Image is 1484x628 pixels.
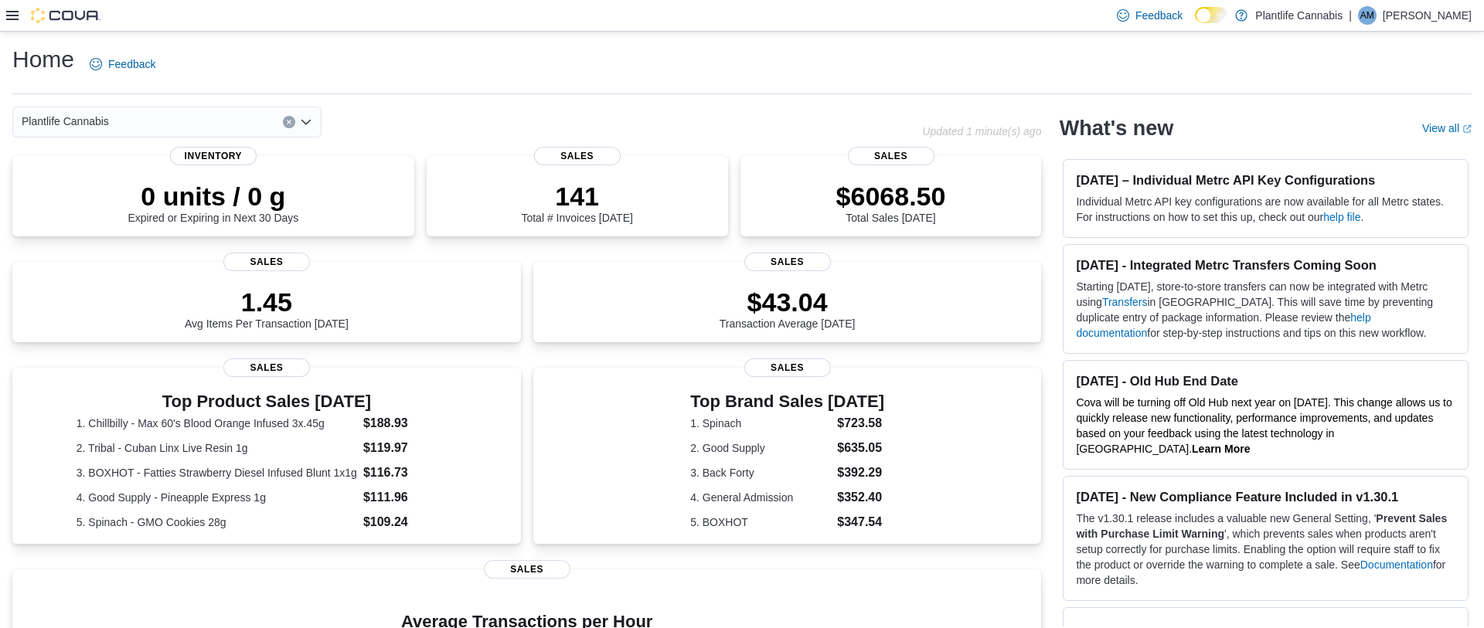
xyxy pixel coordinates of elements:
[1076,172,1455,188] h3: [DATE] – Individual Metrc API Key Configurations
[1360,6,1374,25] span: AM
[484,560,570,579] span: Sales
[83,49,162,80] a: Feedback
[836,181,946,212] p: $6068.50
[1462,124,1472,134] svg: External link
[1383,6,1472,25] p: [PERSON_NAME]
[223,358,310,377] span: Sales
[922,125,1041,137] p: Updated 1 minute(s) ago
[77,392,457,411] h3: Top Product Sales [DATE]
[720,287,856,330] div: Transaction Average [DATE]
[363,513,457,531] dd: $109.24
[1195,7,1227,23] input: Dark Mode
[363,439,457,457] dd: $119.97
[837,439,884,457] dd: $635.05
[1076,396,1452,455] span: Cova will be turning off Old Hub next year on [DATE]. This change allows us to quickly release ne...
[837,513,884,531] dd: $347.54
[1349,6,1352,25] p: |
[521,181,632,224] div: Total # Invoices [DATE]
[77,440,357,456] dt: 2. Tribal - Cuban Linx Live Resin 1g
[22,112,109,131] span: Plantlife Cannabis
[77,514,357,530] dt: 5. Spinach - GMO Cookies 28g
[1360,558,1433,571] a: Documentation
[690,514,831,530] dt: 5. BOXHOT
[77,465,357,480] dt: 3. BOXHOT - Fatties Strawberry Diesel Infused Blunt 1x1g
[128,181,298,224] div: Expired or Expiring in Next 30 Days
[1255,6,1343,25] p: Plantlife Cannabis
[1076,512,1447,540] strong: Prevent Sales with Purchase Limit Warning
[1102,296,1148,308] a: Transfers
[837,488,884,507] dd: $352.40
[744,358,831,377] span: Sales
[534,147,621,165] span: Sales
[1135,8,1183,23] span: Feedback
[521,181,632,212] p: 141
[108,56,155,72] span: Feedback
[744,253,831,271] span: Sales
[837,414,884,433] dd: $723.58
[363,488,457,507] dd: $111.96
[1076,373,1455,389] h3: [DATE] - Old Hub End Date
[837,463,884,482] dd: $392.29
[848,147,934,165] span: Sales
[1076,489,1455,504] h3: [DATE] - New Compliance Feature Included in v1.30.1
[1076,194,1455,225] p: Individual Metrc API key configurations are now available for all Metrc states. For instructions ...
[300,116,312,128] button: Open list of options
[1076,511,1455,588] p: The v1.30.1 release includes a valuable new General Setting, ' ', which prevents sales when produ...
[1076,311,1370,339] a: help documentation
[170,147,257,165] span: Inventory
[690,392,884,411] h3: Top Brand Sales [DATE]
[223,253,310,271] span: Sales
[283,116,295,128] button: Clear input
[1076,279,1455,341] p: Starting [DATE], store-to-store transfers can now be integrated with Metrc using in [GEOGRAPHIC_D...
[720,287,856,317] p: $43.04
[185,287,349,317] p: 1.45
[1323,211,1360,223] a: help file
[363,463,457,482] dd: $116.73
[185,287,349,330] div: Avg Items Per Transaction [DATE]
[1192,443,1250,455] a: Learn More
[1060,116,1173,141] h2: What's new
[363,414,457,433] dd: $188.93
[1195,23,1196,24] span: Dark Mode
[12,44,74,75] h1: Home
[1076,257,1455,273] h3: [DATE] - Integrated Metrc Transfers Coming Soon
[77,490,357,505] dt: 4. Good Supply - Pineapple Express 1g
[690,416,831,431] dt: 1. Spinach
[1358,6,1377,25] div: Abbie Mckie
[1422,122,1472,134] a: View allExternal link
[128,181,298,212] p: 0 units / 0 g
[836,181,946,224] div: Total Sales [DATE]
[77,416,357,431] dt: 1. Chillbilly - Max 60's Blood Orange Infused 3x.45g
[690,490,831,505] dt: 4. General Admission
[690,465,831,480] dt: 3. Back Forty
[31,8,100,23] img: Cova
[690,440,831,456] dt: 2. Good Supply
